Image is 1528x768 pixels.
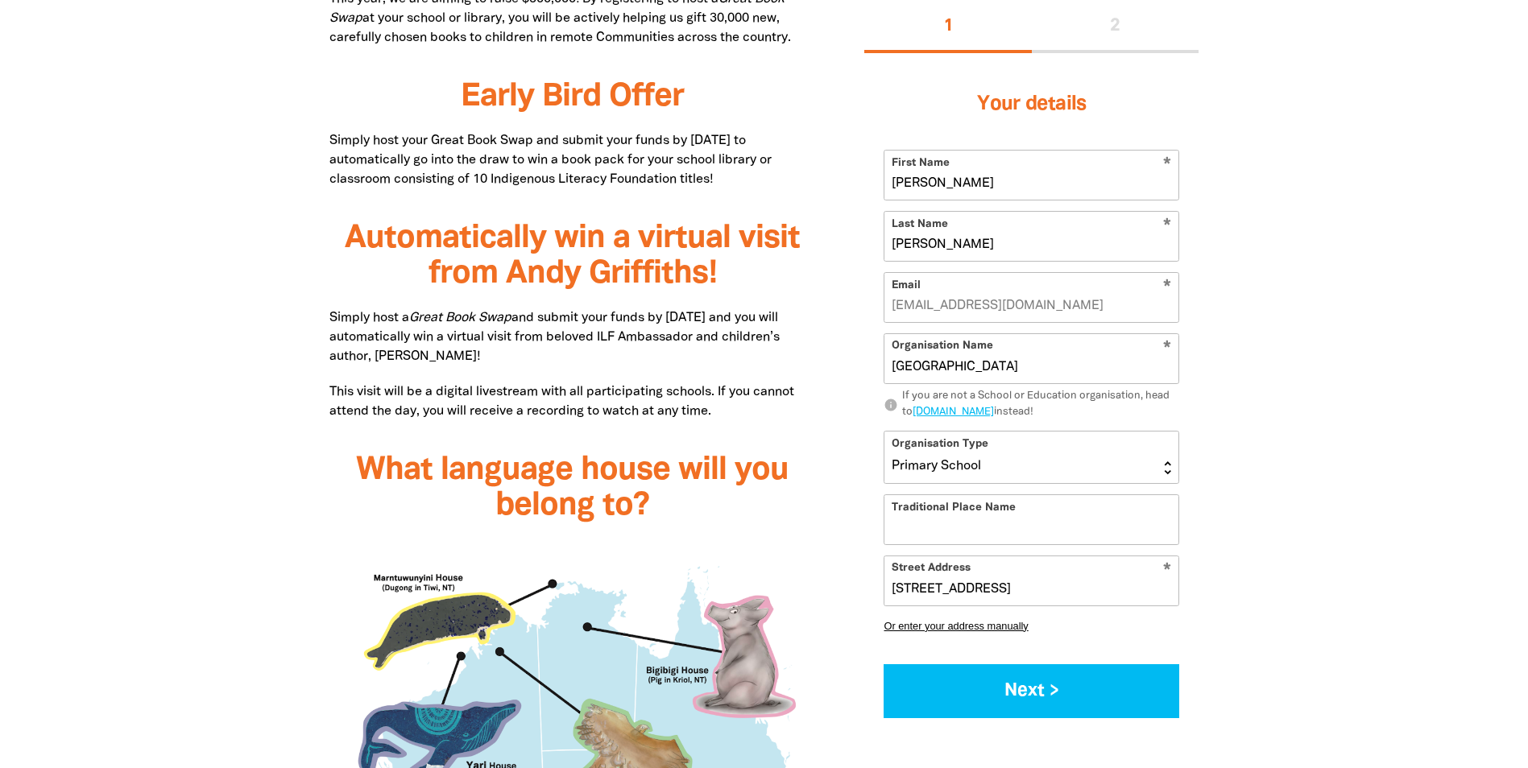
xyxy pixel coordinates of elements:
[461,82,684,112] span: Early Bird Offer
[356,456,789,521] span: What language house will you belong to?
[329,382,817,421] p: This visit will be a digital livestream with all participating schools. If you cannot attend the ...
[329,131,817,189] p: Simply host your Great Book Swap and submit your funds by [DATE] to automatically go into the dra...
[409,312,511,324] em: Great Book Swap
[884,72,1179,137] h3: Your details
[864,2,1032,53] button: Stage 1
[345,224,800,289] span: Automatically win a virtual visit from Andy Griffiths!
[884,620,1179,632] button: Or enter your address manually
[329,308,817,366] p: Simply host a and submit your funds by [DATE] and you will automatically win a virtual visit from...
[913,407,994,417] a: [DOMAIN_NAME]
[884,398,898,412] i: info
[884,664,1179,718] button: Next >
[902,389,1180,420] div: If you are not a School or Education organisation, head to instead!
